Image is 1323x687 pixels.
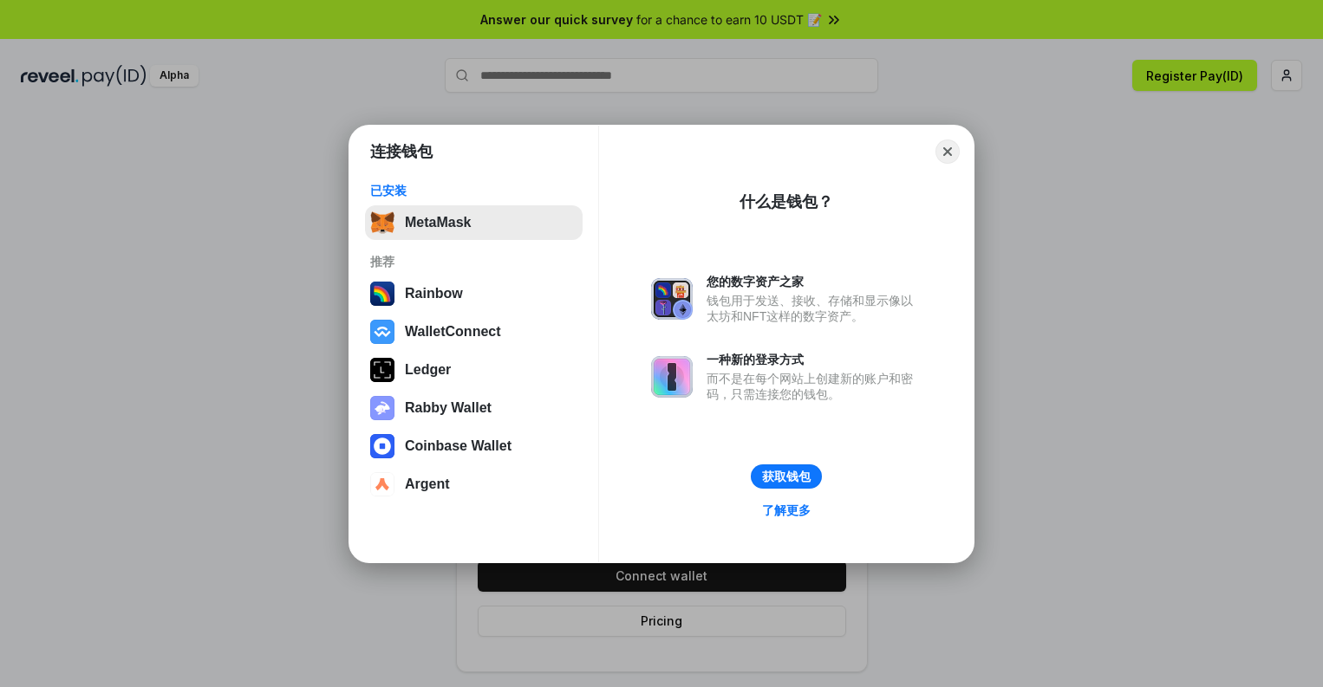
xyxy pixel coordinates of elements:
div: MetaMask [405,215,471,230]
div: 您的数字资产之家 [707,274,922,289]
button: WalletConnect [365,314,583,349]
div: Rabby Wallet [405,400,492,416]
img: svg+xml,%3Csvg%20width%3D%2228%22%20height%3D%2228%22%20viewBox%3D%220%200%2028%2028%22%20fill%3D... [370,434,394,458]
img: svg+xml,%3Csvg%20xmlns%3D%22http%3A%2F%2Fwww.w3.org%2F2000%2Fsvg%22%20width%3D%2228%22%20height%3... [370,358,394,382]
div: WalletConnect [405,324,501,340]
div: 钱包用于发送、接收、存储和显示像以太坊和NFT这样的数字资产。 [707,293,922,324]
div: 什么是钱包？ [740,191,833,212]
div: Rainbow [405,286,463,301]
div: Ledger [405,362,451,378]
button: Close [935,139,960,164]
div: 一种新的登录方式 [707,352,922,367]
div: 获取钱包 [762,469,811,484]
button: Coinbase Wallet [365,429,583,463]
a: 了解更多 [752,499,821,522]
button: 获取钱包 [751,464,822,489]
img: svg+xml,%3Csvg%20width%3D%22120%22%20height%3D%22120%22%20viewBox%3D%220%200%20120%20120%22%20fil... [370,282,394,306]
img: svg+xml,%3Csvg%20xmlns%3D%22http%3A%2F%2Fwww.w3.org%2F2000%2Fsvg%22%20fill%3D%22none%22%20viewBox... [651,356,693,398]
img: svg+xml,%3Csvg%20fill%3D%22none%22%20height%3D%2233%22%20viewBox%3D%220%200%2035%2033%22%20width%... [370,211,394,235]
div: 推荐 [370,254,577,269]
img: svg+xml,%3Csvg%20xmlns%3D%22http%3A%2F%2Fwww.w3.org%2F2000%2Fsvg%22%20fill%3D%22none%22%20viewBox... [651,278,693,320]
button: Rabby Wallet [365,391,583,425]
div: Coinbase Wallet [405,438,512,454]
button: Rainbow [365,276,583,311]
img: svg+xml,%3Csvg%20width%3D%2228%22%20height%3D%2228%22%20viewBox%3D%220%200%2028%2028%22%20fill%3D... [370,320,394,344]
div: Argent [405,476,450,492]
button: Ledger [365,353,583,387]
div: 而不是在每个网站上创建新的账户和密码，只需连接您的钱包。 [707,371,922,402]
h1: 连接钱包 [370,141,433,162]
img: svg+xml,%3Csvg%20xmlns%3D%22http%3A%2F%2Fwww.w3.org%2F2000%2Fsvg%22%20fill%3D%22none%22%20viewBox... [370,396,394,420]
button: MetaMask [365,205,583,240]
div: 了解更多 [762,502,811,518]
img: svg+xml,%3Csvg%20width%3D%2228%22%20height%3D%2228%22%20viewBox%3D%220%200%2028%2028%22%20fill%3D... [370,472,394,496]
button: Argent [365,467,583,502]
div: 已安装 [370,183,577,198]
